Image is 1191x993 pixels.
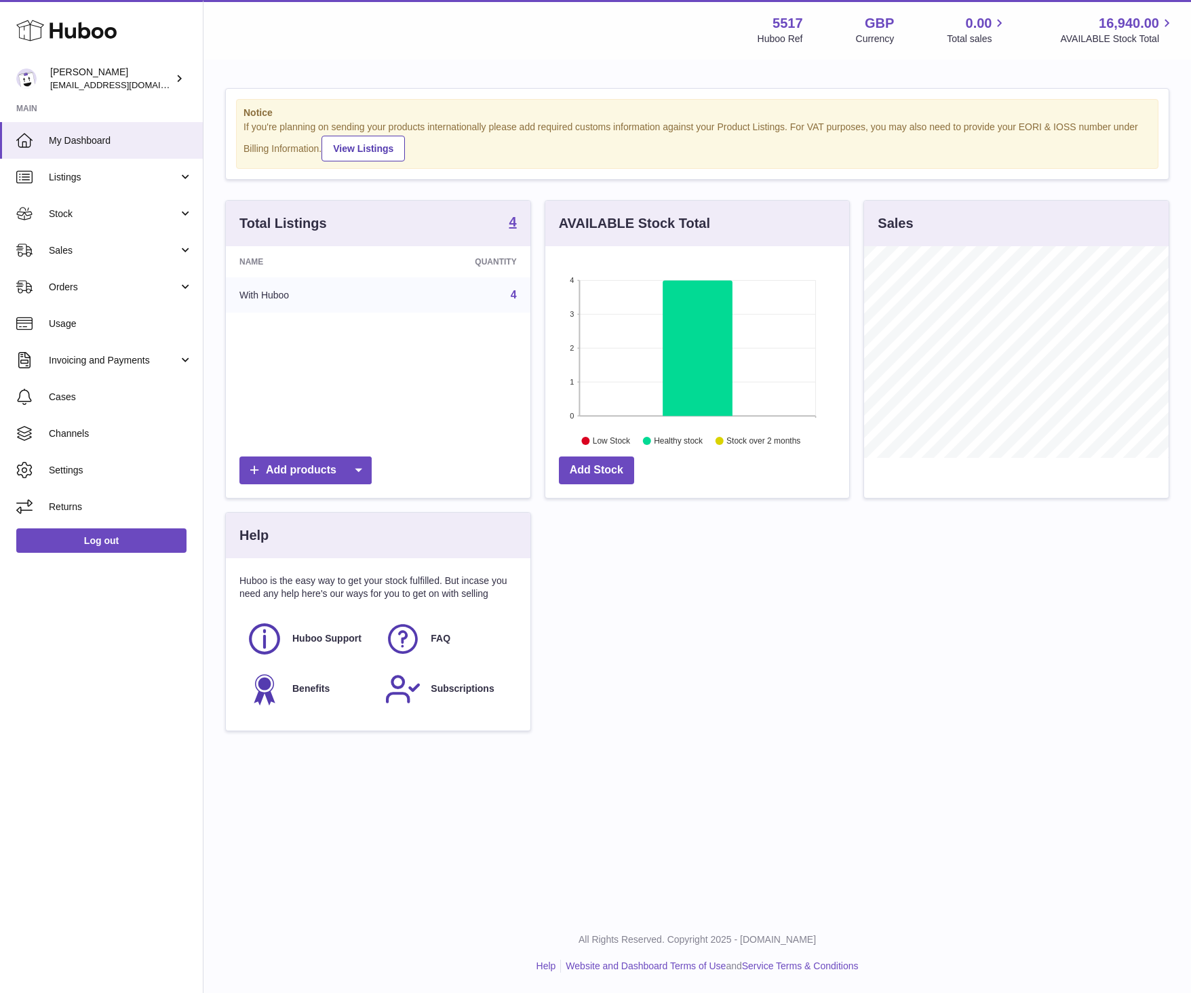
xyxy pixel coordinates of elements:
[726,436,800,446] text: Stock over 2 months
[16,528,187,553] a: Log out
[570,344,574,352] text: 2
[321,136,405,161] a: View Listings
[1060,33,1175,45] span: AVAILABLE Stock Total
[654,436,703,446] text: Healthy stock
[773,14,803,33] strong: 5517
[49,134,193,147] span: My Dashboard
[385,621,509,657] a: FAQ
[570,412,574,420] text: 0
[758,33,803,45] div: Huboo Ref
[559,456,634,484] a: Add Stock
[509,215,517,231] a: 4
[570,276,574,284] text: 4
[292,682,330,695] span: Benefits
[246,671,371,707] a: Benefits
[947,33,1007,45] span: Total sales
[292,632,362,645] span: Huboo Support
[239,526,269,545] h3: Help
[243,121,1151,161] div: If you're planning on sending your products internationally please add required customs informati...
[593,436,631,446] text: Low Stock
[226,277,387,313] td: With Huboo
[570,310,574,318] text: 3
[239,575,517,600] p: Huboo is the easy way to get your stock fulfilled. But incase you need any help here's our ways f...
[50,66,172,92] div: [PERSON_NAME]
[239,214,327,233] h3: Total Listings
[385,671,509,707] a: Subscriptions
[878,214,913,233] h3: Sales
[856,33,895,45] div: Currency
[742,960,859,971] a: Service Terms & Conditions
[570,378,574,386] text: 1
[559,214,710,233] h3: AVAILABLE Stock Total
[561,960,858,973] li: and
[49,208,178,220] span: Stock
[49,427,193,440] span: Channels
[387,246,530,277] th: Quantity
[226,246,387,277] th: Name
[49,354,178,367] span: Invoicing and Payments
[239,456,372,484] a: Add products
[49,464,193,477] span: Settings
[49,244,178,257] span: Sales
[49,317,193,330] span: Usage
[1099,14,1159,33] span: 16,940.00
[566,960,726,971] a: Website and Dashboard Terms of Use
[1060,14,1175,45] a: 16,940.00 AVAILABLE Stock Total
[536,960,556,971] a: Help
[511,289,517,300] a: 4
[947,14,1007,45] a: 0.00 Total sales
[246,621,371,657] a: Huboo Support
[966,14,992,33] span: 0.00
[49,391,193,404] span: Cases
[243,106,1151,119] strong: Notice
[865,14,894,33] strong: GBP
[509,215,517,229] strong: 4
[49,171,178,184] span: Listings
[49,501,193,513] span: Returns
[50,79,199,90] span: [EMAIL_ADDRESS][DOMAIN_NAME]
[49,281,178,294] span: Orders
[16,69,37,89] img: alessiavanzwolle@hotmail.com
[431,682,494,695] span: Subscriptions
[431,632,450,645] span: FAQ
[214,933,1180,946] p: All Rights Reserved. Copyright 2025 - [DOMAIN_NAME]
